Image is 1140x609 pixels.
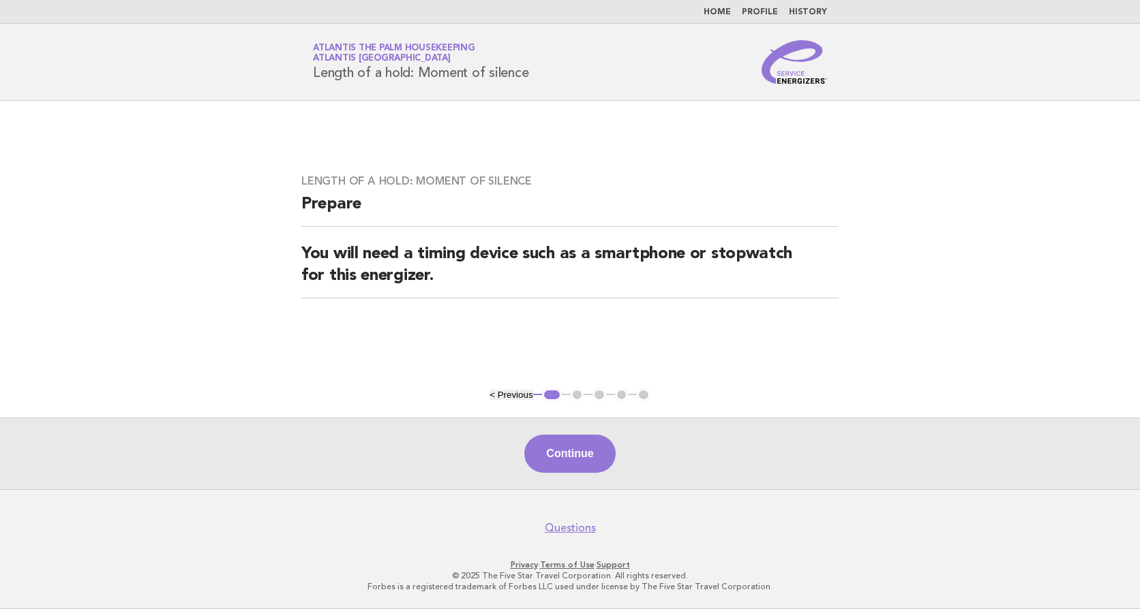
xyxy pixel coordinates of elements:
a: Support [597,560,630,569]
a: Home [704,8,731,16]
a: Terms of Use [540,560,595,569]
p: Forbes is a registered trademark of Forbes LLC used under license by The Five Star Travel Corpora... [153,581,987,592]
button: < Previous [490,390,532,400]
p: · · [153,559,987,570]
button: Continue [524,435,615,473]
a: Atlantis The Palm HousekeepingAtlantis [GEOGRAPHIC_DATA] [313,44,475,63]
h2: Prepare [301,193,839,227]
h1: Length of a hold: Moment of silence [313,44,528,80]
img: Service Energizers [762,40,827,84]
h3: Length of a hold: Moment of silence [301,174,839,188]
a: Questions [545,521,596,535]
h2: You will need a timing device such as a smartphone or stopwatch for this energizer. [301,243,839,298]
a: History [789,8,827,16]
a: Privacy [511,560,538,569]
button: 1 [542,388,562,402]
span: Atlantis [GEOGRAPHIC_DATA] [313,54,451,63]
a: Profile [742,8,778,16]
p: © 2025 The Five Star Travel Corporation. All rights reserved. [153,570,987,581]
